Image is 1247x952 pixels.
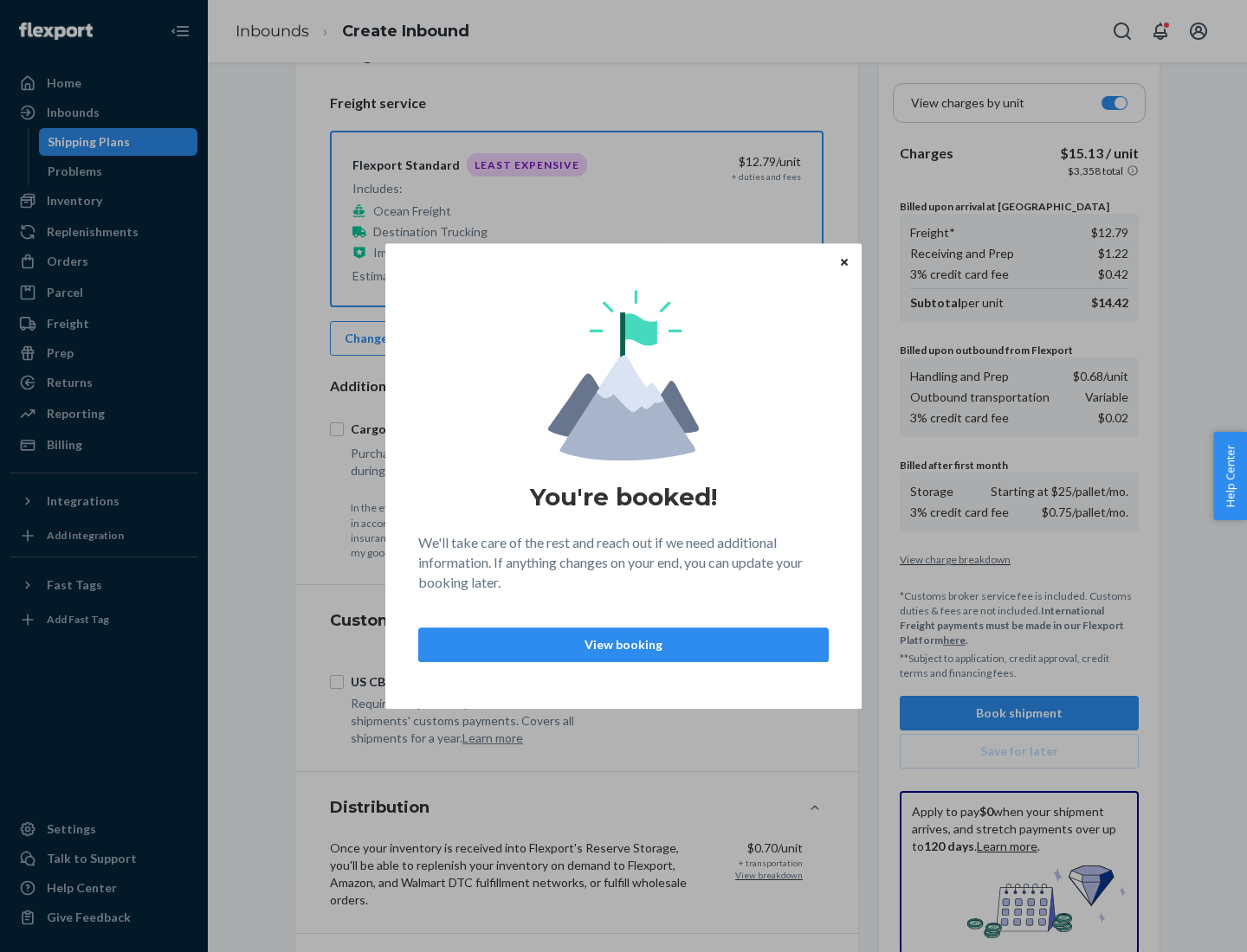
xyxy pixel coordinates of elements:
button: View booking [418,627,829,662]
button: Close [836,252,853,271]
h1: You're booked! [530,481,717,512]
p: We'll take care of the rest and reach out if we need additional information. If anything changes ... [418,533,829,593]
img: svg+xml,%3Csvg%20viewBox%3D%220%200%20174%20197%22%20fill%3D%22none%22%20xmlns%3D%22http%3A%2F%2F... [548,290,699,460]
p: View booking [433,636,814,653]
